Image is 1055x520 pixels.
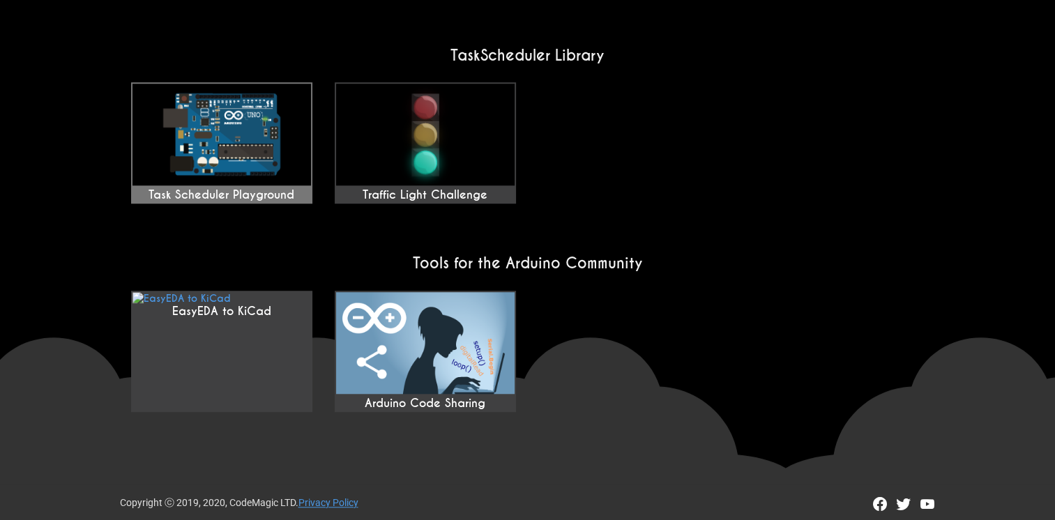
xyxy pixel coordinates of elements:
img: EasyEDA to KiCad [336,292,515,394]
a: Privacy Policy [298,497,358,508]
a: Arduino Code Sharing [335,291,516,412]
div: Task Scheduler Playground [132,188,311,202]
div: Arduino Code Sharing [336,397,515,411]
a: EasyEDA to KiCad [131,291,312,412]
div: Copyright ⓒ 2019, 2020, CodeMagic LTD. [120,496,358,514]
h2: TaskScheduler Library [120,46,936,65]
div: EasyEDA to KiCad [132,305,311,319]
img: Task Scheduler Playground [132,84,311,185]
img: EasyEDA to KiCad [132,292,231,305]
img: Traffic Light Challenge [336,84,515,185]
div: Traffic Light Challenge [336,188,515,202]
a: Task Scheduler Playground [131,82,312,204]
h2: Tools for the Arduino Community [120,254,936,273]
a: Traffic Light Challenge [335,82,516,204]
